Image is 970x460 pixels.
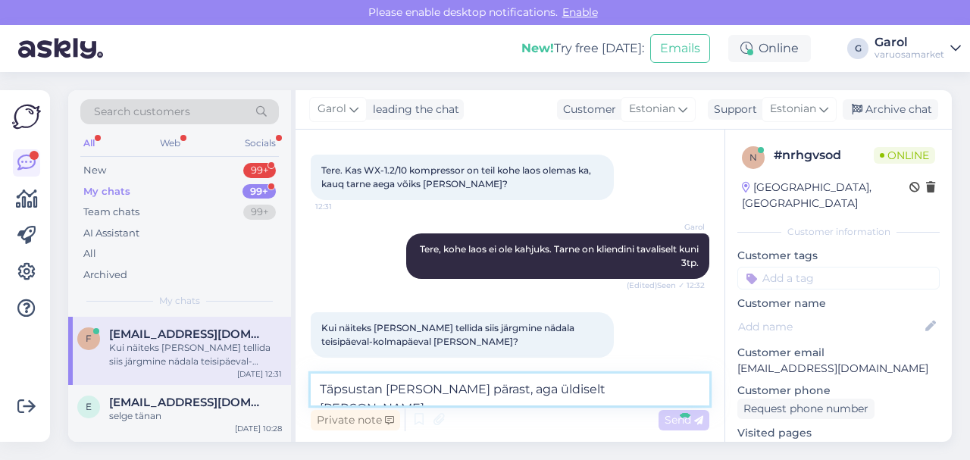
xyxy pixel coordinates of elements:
p: Customer email [737,345,940,361]
span: n [749,152,757,163]
div: [GEOGRAPHIC_DATA], [GEOGRAPHIC_DATA] [742,180,909,211]
span: My chats [159,294,200,308]
div: All [83,246,96,261]
div: Web [157,133,183,153]
div: # nrhgvsod [774,146,874,164]
p: Customer tags [737,248,940,264]
span: elmar.liivat79@gmail.com [109,396,267,409]
span: Enable [558,5,602,19]
div: Archive chat [843,99,938,120]
div: 99+ [242,184,276,199]
span: Garol [318,101,346,117]
span: (Edited) Seen ✓ 12:32 [627,280,705,291]
div: Team chats [83,205,139,220]
div: leading the chat [367,102,459,117]
div: [DATE] 10:28 [235,423,282,434]
span: e [86,401,92,412]
span: Kui näiteks [PERSON_NAME] tellida siis järgmine nädala teisipäeval-kolmapäeval [PERSON_NAME]? [321,322,577,347]
div: selge tänan [109,409,282,423]
div: Request phone number [737,399,875,419]
span: Online [874,147,935,164]
button: Emails [650,34,710,63]
div: 99+ [243,205,276,220]
b: New! [521,41,554,55]
div: Customer information [737,225,940,239]
span: Search customers [94,104,190,120]
div: Archived [83,268,127,283]
div: Online [728,35,811,62]
p: [EMAIL_ADDRESS][DOMAIN_NAME] [737,361,940,377]
div: Try free [DATE]: [521,39,644,58]
div: Socials [242,133,279,153]
div: Kui näiteks [PERSON_NAME] tellida siis järgmine nädala teisipäeval-kolmapäeval [PERSON_NAME]? [109,341,282,368]
span: f [86,333,92,344]
img: Askly Logo [12,102,41,131]
div: AI Assistant [83,226,139,241]
div: Support [708,102,757,117]
div: Garol [875,36,944,49]
div: G [847,38,868,59]
div: All [80,133,98,153]
span: Garol [648,221,705,233]
div: 99+ [243,163,276,178]
p: Customer name [737,296,940,311]
input: Add a tag [737,267,940,289]
div: New [83,163,106,178]
a: Garolvaruosamarket [875,36,961,61]
div: varuosamarket [875,49,944,61]
span: Estonian [629,101,675,117]
div: [DATE] 12:31 [237,368,282,380]
span: frostdetail.co2@gmail.com [109,327,267,341]
div: My chats [83,184,130,199]
span: Tere. Kas WX-1.2/10 kompressor on teil kohe laos olemas ka, kauq tarne aega võiks [PERSON_NAME]? [321,164,593,189]
span: 12:33 [315,358,372,370]
span: Tere, kohe laos ei ole kahjuks. Tarne on kliendini tavaliselt kuni 3tp. [420,243,701,268]
p: Visited pages [737,425,940,441]
p: Customer phone [737,383,940,399]
span: Estonian [770,101,816,117]
div: Customer [557,102,616,117]
span: 12:31 [315,201,372,212]
input: Add name [738,318,922,335]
